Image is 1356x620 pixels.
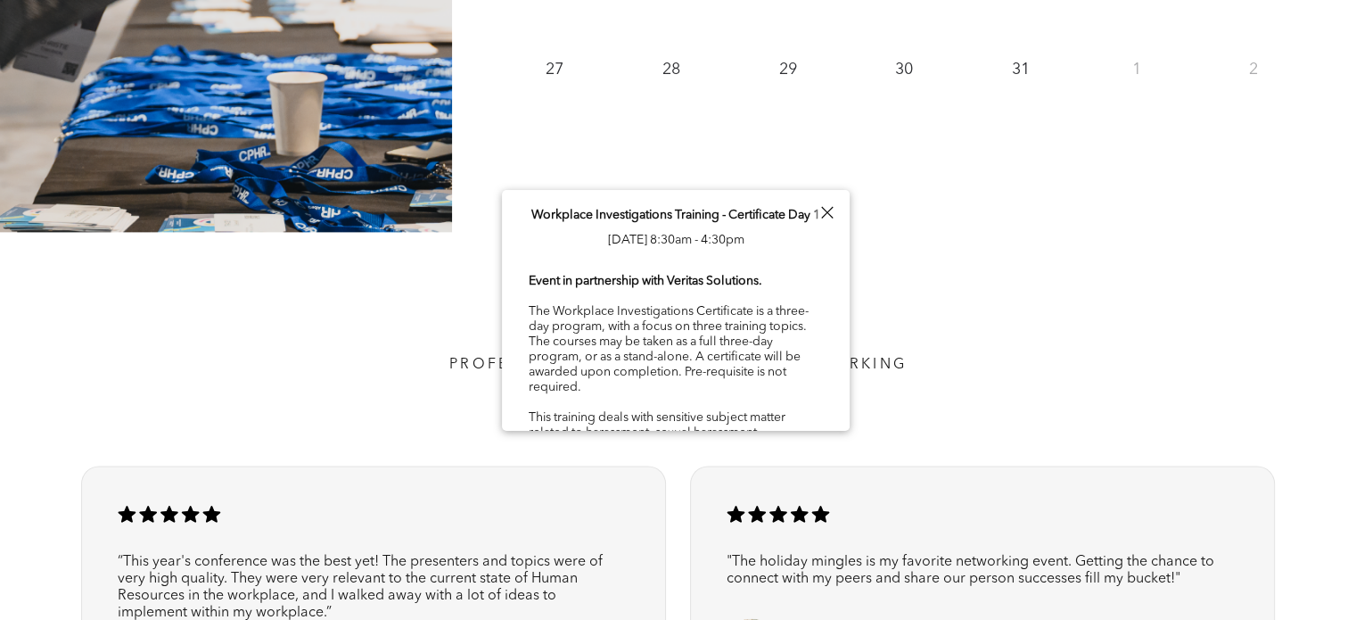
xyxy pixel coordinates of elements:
[727,555,1214,586] span: "The holiday mingles is my favorite networking event. Getting the chance to connect with my peers...
[608,234,744,246] span: [DATE] 8:30am - 4:30pm
[771,54,803,86] p: 29
[655,54,687,86] p: 28
[118,555,603,620] span: “This year's conference was the best yet! The presenters and topics were of very high quality. Th...
[1005,54,1037,86] p: 31
[538,54,571,86] p: 27
[449,358,907,372] span: PROFESSIONAL DEVELOPMENT AND NETWORKING
[1237,54,1270,86] p: 2
[1121,54,1153,86] p: 1
[531,209,820,221] span: Workplace Investigations Training - Certificate Day 1
[529,275,762,287] b: Event in partnership with Veritas Solutions.
[888,54,920,86] p: 30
